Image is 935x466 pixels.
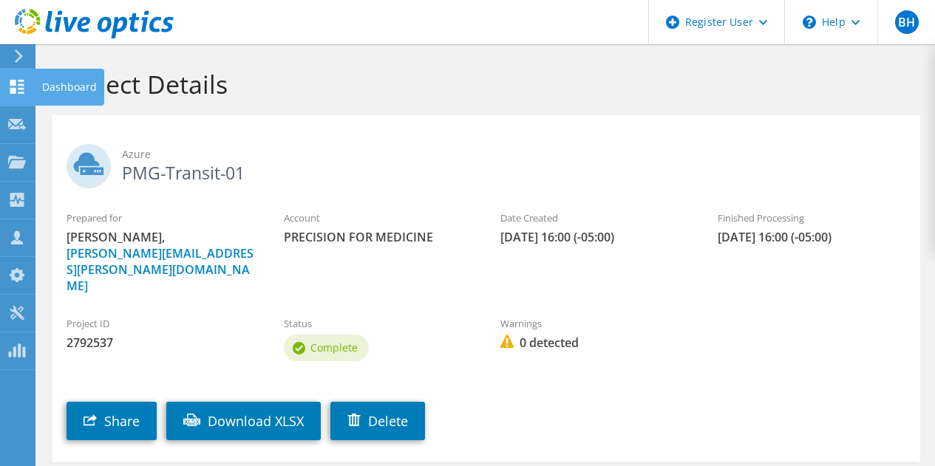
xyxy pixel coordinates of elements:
div: Dashboard [35,69,104,106]
a: Download XLSX [166,402,321,440]
svg: \n [803,16,816,29]
span: Azure [122,146,905,162]
span: 0 detected [500,335,688,351]
label: Project ID [67,316,254,331]
span: BH [895,10,919,34]
span: Complete [310,340,358,354]
span: [DATE] 16:00 (-05:00) [718,229,905,245]
a: [PERSON_NAME][EMAIL_ADDRESS][PERSON_NAME][DOMAIN_NAME] [67,245,254,294]
label: Prepared for [67,210,254,225]
label: Finished Processing [718,210,905,225]
label: Warnings [500,316,688,331]
span: 2792537 [67,335,254,351]
h1: Project Details [59,69,905,100]
label: Date Created [500,210,688,225]
span: [PERSON_NAME], [67,229,254,294]
label: Account [284,210,472,225]
a: Share [67,402,157,440]
a: Delete [330,402,425,440]
h2: PMG-Transit-01 [67,144,905,181]
span: [DATE] 16:00 (-05:00) [500,229,688,245]
span: PRECISION FOR MEDICINE [284,229,472,245]
label: Status [284,316,472,331]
